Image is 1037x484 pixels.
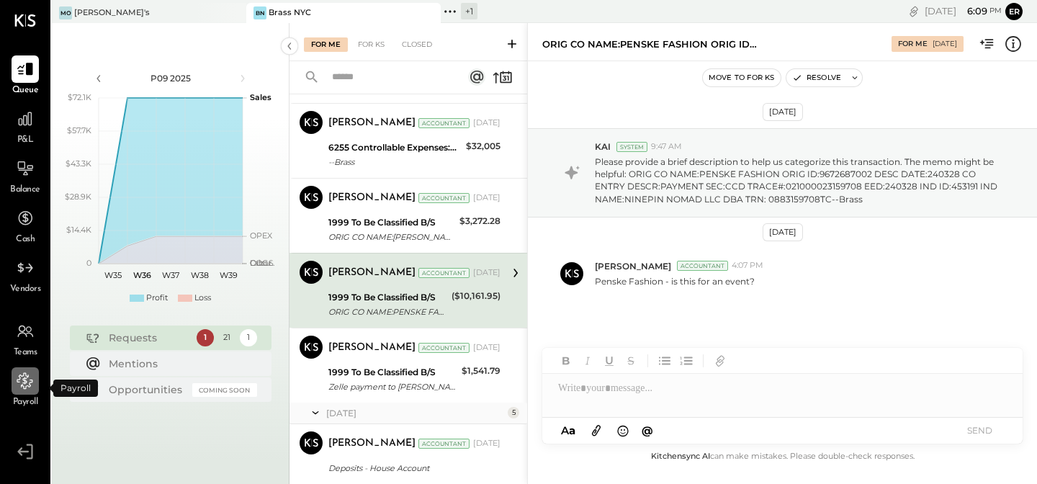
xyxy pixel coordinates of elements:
[219,270,237,280] text: W39
[109,72,232,84] div: P09 2025
[328,230,455,244] div: ORIG CO NAME:[PERSON_NAME] ORIG ID:B411289245 DESC DATE:240713 CO ENTRY DESCR: InsuranceSEC:PPD T...
[1,55,50,97] a: Queue
[194,292,211,304] div: Loss
[418,439,470,449] div: Accountant
[104,270,122,280] text: W35
[12,84,39,97] span: Queue
[192,383,257,397] div: Coming Soon
[466,139,500,153] div: $32,005
[109,331,189,345] div: Requests
[13,396,38,409] span: Payroll
[250,258,274,268] text: Occu...
[328,436,416,451] div: [PERSON_NAME]
[732,260,763,272] span: 4:07 PM
[616,142,647,152] div: System
[59,6,72,19] div: Mo
[786,69,847,86] button: Resolve
[1,367,50,409] a: Payroll
[328,191,416,205] div: [PERSON_NAME]
[621,351,640,370] button: Strikethrough
[655,351,674,370] button: Unordered List
[907,4,921,19] div: copy link
[53,380,98,397] div: Payroll
[557,423,580,439] button: Aa
[328,215,455,230] div: 1999 To Be Classified B/S
[74,7,150,19] div: [PERSON_NAME]'s
[10,184,40,197] span: Balance
[328,341,416,355] div: [PERSON_NAME]
[677,351,696,370] button: Ordered List
[328,461,496,475] div: Deposits - House Account
[109,382,185,397] div: Opportunities
[959,4,987,18] span: 6 : 09
[898,39,928,49] div: For Me
[133,270,151,280] text: W36
[10,283,41,296] span: Vendors
[1,105,50,147] a: P&L
[250,92,271,102] text: Sales
[642,423,653,437] span: @
[240,329,257,346] div: 1
[253,6,266,19] div: BN
[328,140,462,155] div: 6255 Controllable Expenses:Marketing & Advertising:Marketing & Public Relations
[14,346,37,359] span: Teams
[461,3,477,19] div: + 1
[452,289,500,303] div: ($10,161.95)
[473,267,500,279] div: [DATE]
[190,270,208,280] text: W38
[17,134,34,147] span: P&L
[508,407,519,418] div: 5
[595,260,671,272] span: [PERSON_NAME]
[16,233,35,246] span: Cash
[67,125,91,135] text: $57.7K
[473,438,500,449] div: [DATE]
[1,318,50,359] a: Teams
[933,39,957,49] div: [DATE]
[542,37,758,51] div: ORIG CO NAME:PENSKE FASHION ORIG ID:9672687002 DESC DATE:240328 CO ENTRY DESCR:PAYMENT SEC:CCD TR...
[595,140,611,153] span: KAI
[578,351,597,370] button: Italic
[651,141,682,153] span: 9:47 AM
[557,351,575,370] button: Bold
[462,364,500,378] div: $1,541.79
[86,258,91,268] text: 0
[328,380,457,394] div: Zelle payment to [PERSON_NAME] 20837961832--Nine Pin Nomads LLC
[763,223,803,241] div: [DATE]
[395,37,439,52] div: Closed
[569,423,575,437] span: a
[459,214,500,228] div: $3,272.28
[351,37,392,52] div: For KS
[328,155,462,169] div: --Brass
[328,266,416,280] div: [PERSON_NAME]
[951,421,1008,440] button: SEND
[763,103,803,121] div: [DATE]
[925,4,1002,18] div: [DATE]
[250,230,273,241] text: OPEX
[326,407,504,419] div: [DATE]
[418,343,470,353] div: Accountant
[600,351,619,370] button: Underline
[269,7,311,19] div: Brass NYC
[703,69,781,86] button: Move to for ks
[328,305,447,319] div: ORIG CO NAME:PENSKE FASHION ORIG ID:9672687002 DESC DATE:240328 CO ENTRY DESCR:PAYMENT SEC:CCD TR...
[1,205,50,246] a: Cash
[595,275,755,287] p: Penske Fashion - is this for an event?
[1,254,50,296] a: Vendors
[473,192,500,204] div: [DATE]
[677,261,728,271] div: Accountant
[711,351,730,370] button: Add URL
[68,92,91,102] text: $72.1K
[418,268,470,278] div: Accountant
[418,193,470,203] div: Accountant
[162,270,179,280] text: W37
[66,225,91,235] text: $14.4K
[989,6,1002,16] span: pm
[218,329,235,346] div: 21
[328,365,457,380] div: 1999 To Be Classified B/S
[304,37,348,52] div: For Me
[328,116,416,130] div: [PERSON_NAME]
[146,292,168,304] div: Profit
[328,290,447,305] div: 1999 To Be Classified B/S
[1005,3,1023,20] button: er
[637,421,657,439] button: @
